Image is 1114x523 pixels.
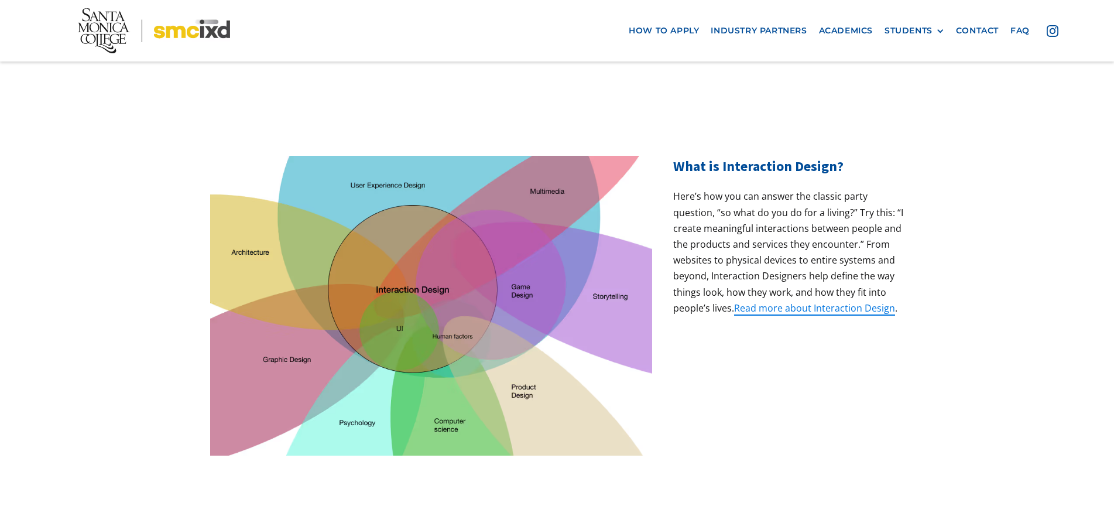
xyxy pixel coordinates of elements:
[210,156,652,456] img: venn diagram showing how your career can be built from the IxD Bachelor's Degree and your interes...
[673,189,904,316] p: Here’s how you can answer the classic party question, “so what do you do for a living?” Try this:...
[705,20,813,42] a: industry partners
[673,156,904,177] h2: What is Interaction Design?
[623,20,705,42] a: how to apply
[885,26,944,36] div: STUDENTS
[734,302,895,316] a: Read more about Interaction Design
[885,26,933,36] div: STUDENTS
[813,20,879,42] a: Academics
[1005,20,1036,42] a: faq
[78,8,230,53] img: Santa Monica College - SMC IxD logo
[950,20,1005,42] a: contact
[1047,25,1058,37] img: icon - instagram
